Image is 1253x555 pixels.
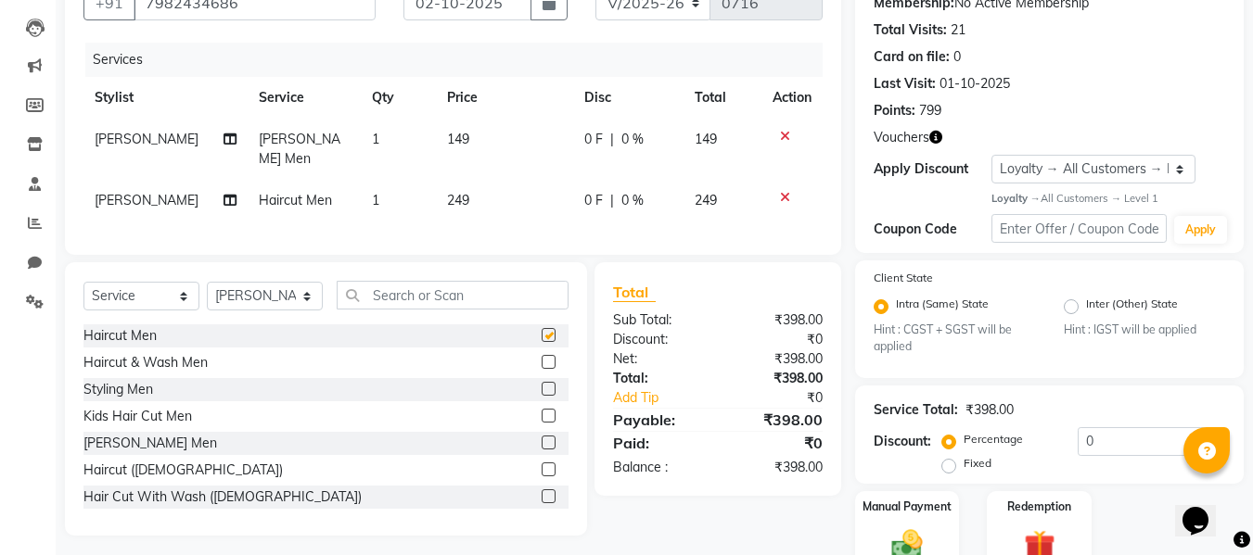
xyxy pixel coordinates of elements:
span: | [610,191,614,210]
div: Discount: [599,330,718,349]
div: Haircut ([DEMOGRAPHIC_DATA]) [83,460,283,480]
div: Kids Hair Cut Men [83,407,192,426]
span: 0 % [621,191,644,210]
span: 0 F [584,130,603,149]
label: Fixed [964,455,991,472]
div: Balance : [599,458,718,477]
div: Haircut & Wash Men [83,353,208,372]
iframe: chat widget [1175,481,1234,536]
div: Card on file: [874,47,950,67]
th: Action [761,77,823,119]
span: 249 [447,192,469,208]
div: Discount: [874,432,931,451]
div: ₹398.00 [718,369,837,388]
div: Paid: [599,432,718,454]
div: Total: [599,369,718,388]
div: Haircut Men [83,326,157,346]
div: Sub Total: [599,310,718,330]
div: Payable: [599,409,718,431]
div: Services [85,43,837,77]
div: ₹398.00 [718,349,837,369]
small: Hint : CGST + SGST will be applied [874,322,1035,356]
div: 21 [951,20,965,40]
span: 149 [447,131,469,147]
div: ₹398.00 [718,409,837,431]
label: Inter (Other) State [1086,296,1178,318]
strong: Loyalty → [991,192,1041,205]
span: 1 [372,192,379,208]
span: [PERSON_NAME] [95,192,198,208]
button: Apply [1174,216,1227,244]
div: Service Total: [874,400,958,420]
input: Search or Scan [337,281,569,309]
label: Redemption [1007,498,1071,515]
span: | [610,130,614,149]
span: 1 [372,131,379,147]
th: Service [248,77,361,119]
span: [PERSON_NAME] [95,131,198,147]
div: Total Visits: [874,20,947,40]
span: Total [613,283,656,302]
div: Coupon Code [874,220,991,239]
small: Hint : IGST will be applied [1064,322,1225,338]
a: Add Tip [599,388,737,408]
label: Client State [874,270,933,286]
span: 0 % [621,130,644,149]
div: 01-10-2025 [940,74,1010,94]
label: Intra (Same) State [896,296,989,318]
div: Net: [599,349,718,369]
div: ₹0 [718,330,837,349]
div: ₹398.00 [718,458,837,477]
div: Last Visit: [874,74,936,94]
div: 0 [953,47,961,67]
span: 249 [695,192,717,208]
div: ₹0 [738,388,837,408]
span: 0 F [584,191,603,210]
div: Points: [874,101,915,120]
label: Percentage [964,431,1023,448]
div: 799 [919,101,941,120]
input: Enter Offer / Coupon Code [991,214,1167,243]
span: Vouchers [874,128,929,147]
label: Manual Payment [863,498,952,515]
th: Price [436,77,573,119]
th: Total [684,77,762,119]
div: Apply Discount [874,159,991,179]
span: [PERSON_NAME] Men [259,131,340,167]
div: [PERSON_NAME] Men [83,434,217,453]
div: ₹398.00 [718,310,837,330]
div: ₹0 [718,432,837,454]
span: 149 [695,131,717,147]
div: ₹398.00 [965,400,1014,420]
span: Haircut Men [259,192,332,208]
div: Hair Cut With Wash ([DEMOGRAPHIC_DATA]) [83,487,362,507]
div: All Customers → Level 1 [991,191,1225,207]
th: Stylist [83,77,248,119]
th: Qty [361,77,436,119]
th: Disc [573,77,684,119]
div: Styling Men [83,380,153,399]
